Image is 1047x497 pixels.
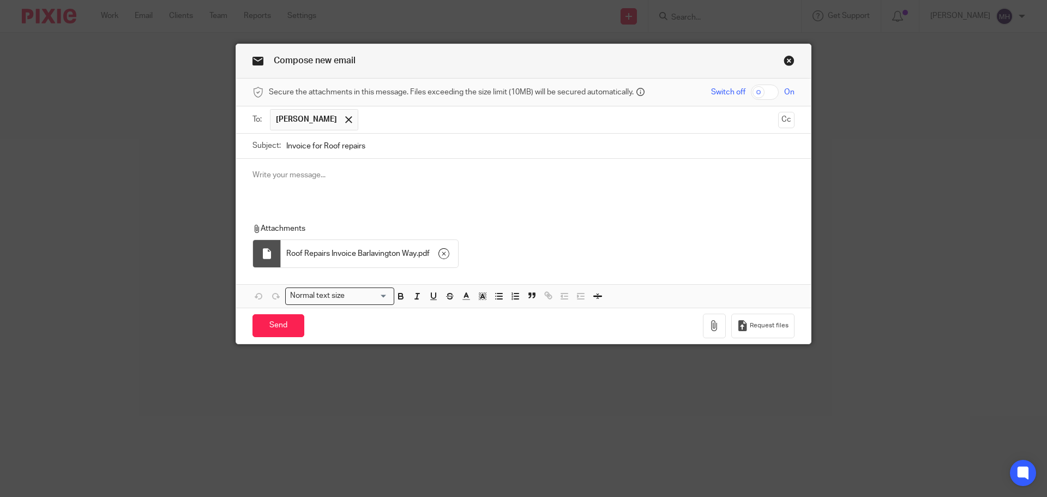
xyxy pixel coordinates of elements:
a: Close this dialog window [784,55,795,70]
p: Attachments [252,223,779,234]
label: To: [252,114,264,125]
span: pdf [418,248,430,259]
button: Cc [778,112,795,128]
label: Subject: [252,140,281,151]
div: Search for option [285,288,394,304]
span: [PERSON_NAME] [276,114,337,125]
span: Roof Repairs Invoice Barlavington Way [286,248,417,259]
div: . [281,240,458,267]
button: Request files [731,314,795,338]
span: Normal text size [288,290,347,302]
span: Secure the attachments in this message. Files exceeding the size limit (10MB) will be secured aut... [269,87,634,98]
span: On [784,87,795,98]
span: Switch off [711,87,745,98]
span: Request files [750,321,789,330]
input: Send [252,314,304,338]
input: Search for option [348,290,388,302]
span: Compose new email [274,56,356,65]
